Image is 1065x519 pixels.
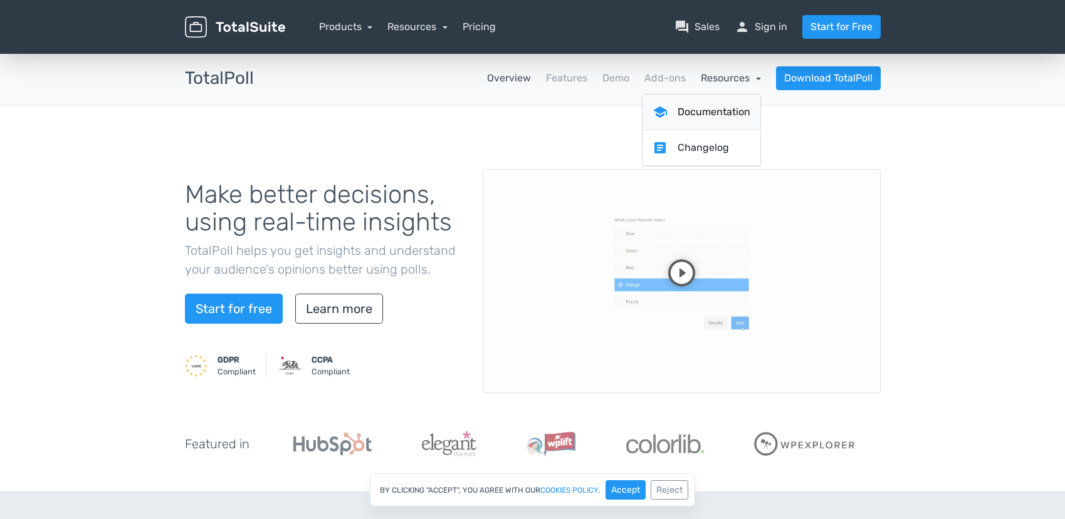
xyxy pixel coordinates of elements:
[293,433,372,455] img: Hubspot
[185,69,254,88] h3: TotalPoll
[185,16,285,38] img: TotalSuite for WordPress
[674,19,690,34] span: question_answer
[387,21,448,33] a: Resources
[776,66,881,90] a: Download TotalPoll
[643,95,760,130] a: schoolDocumentation
[735,19,750,34] span: person
[802,15,881,39] a: Start for Free
[312,354,350,378] small: Compliant
[185,354,207,377] img: GDPR
[312,355,333,364] strong: CCPA
[279,354,302,377] img: CCPA
[546,71,587,86] a: Features
[218,355,239,364] strong: GDPR
[218,354,256,378] small: Compliant
[606,480,646,500] button: Accept
[701,72,761,84] a: Resources
[185,437,249,451] h5: Featured in
[422,431,476,456] img: ElegantThemes
[463,19,496,34] a: Pricing
[644,71,686,86] a: Add-ons
[626,434,704,453] img: Colorlib
[185,294,283,324] a: Start for free
[185,241,464,279] p: TotalPoll helps you get insights and understand your audience's opinions better using polls.
[735,19,787,34] a: personSign in
[754,432,856,456] img: WPExplorer
[653,105,668,120] span: school
[319,21,373,33] a: Products
[643,130,760,166] a: articleChangelog
[295,294,383,324] a: Learn more
[674,19,720,34] a: question_answerSales
[540,486,599,494] a: cookies policy
[602,71,629,86] a: Demo
[487,71,531,86] a: Overview
[527,431,576,456] img: WPLift
[653,140,668,155] span: article
[651,480,688,500] button: Reject
[185,181,464,236] h1: Make better decisions, using real-time insights
[370,473,695,506] div: By clicking "Accept", you agree with our .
